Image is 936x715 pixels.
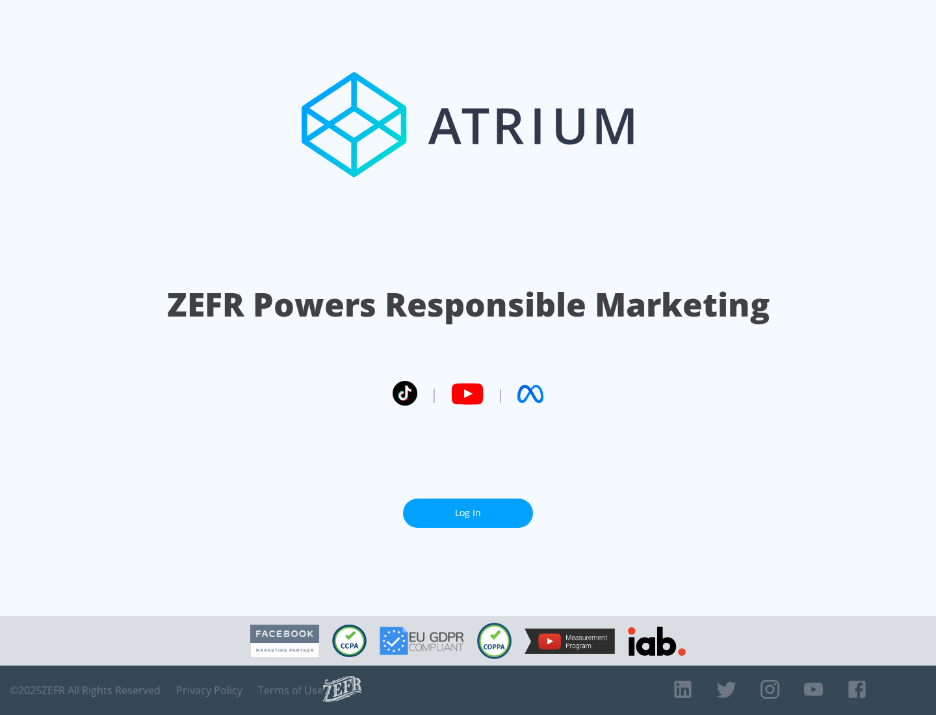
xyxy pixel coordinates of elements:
img: GDPR Compliant [380,627,464,655]
img: IAB [628,627,686,656]
img: CCPA Compliant [332,625,367,657]
a: Terms of Use [258,684,323,697]
img: COPPA Compliant [477,623,512,659]
a: Log In [403,499,533,528]
span: © 2025 ZEFR All Rights Reserved [10,684,161,697]
span: | [430,384,438,404]
img: Facebook Marketing Partner [250,625,319,658]
span: | [497,384,504,404]
img: YouTube Measurement Program [525,629,615,654]
a: Privacy Policy [176,684,242,697]
h1: ZEFR Powers Responsible Marketing [167,282,770,327]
